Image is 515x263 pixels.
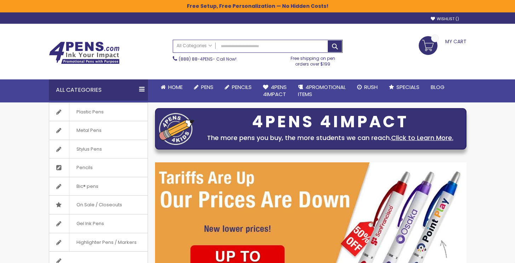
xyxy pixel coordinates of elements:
a: Stylus Pens [49,140,148,158]
a: Pens [188,79,219,95]
span: Specials [396,83,419,91]
a: (888) 88-4PENS [179,56,213,62]
div: Free shipping on pen orders over $199 [283,53,343,67]
a: Wishlist [431,16,459,22]
a: Plastic Pens [49,103,148,121]
span: Plastic Pens [69,103,111,121]
a: On Sale / Closeouts [49,196,148,214]
a: Pencils [219,79,257,95]
span: Rush [364,83,378,91]
span: 4Pens 4impact [263,83,287,98]
a: All Categories [173,40,216,52]
span: Blog [431,83,445,91]
a: Metal Pens [49,121,148,140]
a: Bic® pens [49,177,148,196]
a: Blog [425,79,450,95]
a: Rush [351,79,383,95]
span: 4PROMOTIONAL ITEMS [298,83,346,98]
img: 4Pens Custom Pens and Promotional Products [49,41,120,64]
span: Pencils [69,158,100,177]
div: The more pens you buy, the more students we can reach. [198,133,463,143]
a: Home [155,79,188,95]
div: All Categories [49,79,148,101]
span: Metal Pens [69,121,109,140]
div: 4PENS 4IMPACT [198,114,463,129]
a: 4PROMOTIONALITEMS [292,79,351,102]
span: Gel Ink Pens [69,214,111,233]
a: Pencils [49,158,148,177]
span: Bic® pens [69,177,105,196]
span: - Call Now! [179,56,236,62]
a: Click to Learn More. [391,133,453,142]
span: Stylus Pens [69,140,109,158]
span: All Categories [177,43,212,49]
img: four_pen_logo.png [159,113,194,145]
span: Highlighter Pens / Markers [69,233,144,252]
span: On Sale / Closeouts [69,196,129,214]
span: Pencils [232,83,252,91]
span: Home [168,83,183,91]
a: 4Pens4impact [257,79,292,102]
a: Highlighter Pens / Markers [49,233,148,252]
a: Gel Ink Pens [49,214,148,233]
span: Pens [201,83,213,91]
a: Specials [383,79,425,95]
